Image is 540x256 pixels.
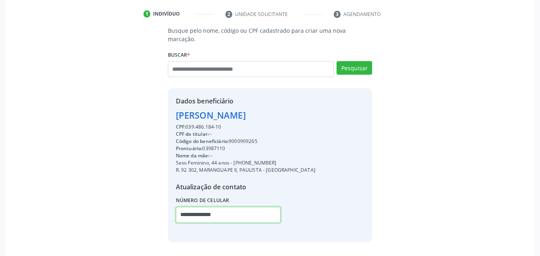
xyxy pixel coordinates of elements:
[176,167,315,174] div: R. 92 302, MARANGUAPE II, PAULISTA - [GEOGRAPHIC_DATA]
[176,152,315,159] div: --
[176,194,229,207] label: Número de celular
[176,182,315,192] div: Atualização de contato
[176,109,315,122] div: [PERSON_NAME]
[143,10,151,18] div: 1
[176,152,209,159] span: Nome da mãe:
[168,49,190,61] label: Buscar
[176,159,315,167] div: Sexo Feminino, 44 anos - [PHONE_NUMBER]
[176,145,315,152] div: 03987110
[176,131,209,137] span: CPF do titular:
[176,123,315,131] div: 039.486.184-10
[168,26,373,43] p: Busque pelo nome, código ou CPF cadastrado para criar uma nova marcação.
[176,123,186,130] span: CPF:
[176,138,315,145] div: 9000909265
[176,145,203,152] span: Prontuário:
[176,138,229,145] span: Código do beneficiário:
[337,61,372,75] button: Pesquisar
[176,131,315,138] div: --
[176,96,315,106] div: Dados beneficiário
[153,10,180,18] div: Indivíduo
